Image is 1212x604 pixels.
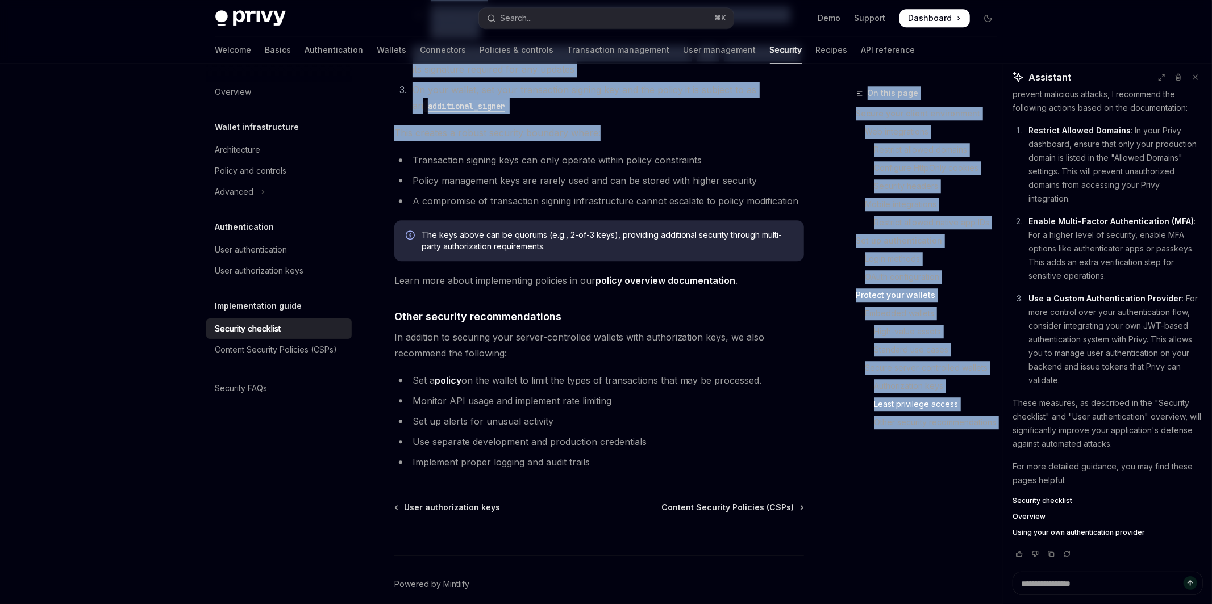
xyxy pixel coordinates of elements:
p: : For a higher level of security, enable MFA options like authenticator apps or passkeys. This ad... [1028,215,1203,283]
div: Policy and controls [215,164,287,178]
a: Login methods [856,250,1006,268]
li: Implement proper logging and audit trails [394,454,804,470]
a: Web integrations [856,123,1006,141]
a: Restrict allowed native app IDs [856,213,1006,232]
h5: Implementation guide [215,299,302,313]
a: policy overview documentation [595,275,736,287]
img: dark logo [215,10,286,26]
a: Welcome [215,36,252,64]
p: These measures, as described in the "Security checklist" and "User authentication" overview, will... [1013,396,1203,451]
span: ⌘ K [715,14,727,23]
span: This creates a robust security boundary where: [394,125,804,141]
a: policy [435,375,461,387]
span: Dashboard [909,12,952,24]
a: Overview [1013,512,1203,521]
div: Content Security Policies (CSPs) [215,343,338,356]
a: High-value assets [856,322,1006,341]
strong: Restrict Allowed Domains [1028,125,1131,135]
span: Assistant [1028,70,1071,84]
a: Configure HttpOnly cookies [856,159,1006,177]
span: On this page [868,86,919,100]
a: Content Security Policies (CSPs) [662,502,803,513]
a: Connectors [420,36,467,64]
a: Powered by Mintlify [394,578,469,590]
a: User authorization keys [206,261,352,281]
a: Security [770,36,802,64]
li: Use separate development and production credentials [394,434,804,450]
button: Open search [479,8,734,28]
li: Monitor API usage and implement rate limiting [394,393,804,409]
a: Basics [265,36,291,64]
a: Transaction management [568,36,670,64]
li: Transaction signing keys can only operate within policy constraints [394,152,804,168]
span: Learn more about implementing policies in our . [394,272,804,288]
span: User authorization keys [404,502,500,513]
button: Vote that response was not good [1028,548,1042,560]
a: Standard use cases [856,341,1006,359]
a: Content Security Policies (CSPs) [206,339,352,360]
li: Set a on the wallet to limit the types of transactions that may be processed. [394,372,804,388]
a: Security FAQs [206,378,352,399]
span: Using your own authentication provider [1013,528,1145,537]
a: Wallets [377,36,407,64]
a: Support [855,12,886,24]
a: Demo [818,12,841,24]
textarea: Ask a question... [1013,572,1203,595]
div: Security checklist [215,322,281,335]
button: Toggle dark mode [979,9,997,27]
div: User authorization keys [215,264,304,278]
a: Using your own authentication provider [1013,528,1203,537]
div: Architecture [215,143,261,157]
strong: Use a Custom Authentication Provider [1028,293,1182,303]
span: The keys above can be quorums (e.g., 2-of-3 keys), providing additional security through multi-pa... [422,229,793,252]
li: Policy management keys are rarely used and can be stored with higher security [394,173,804,188]
span: Content Security Policies (CSPs) [662,502,794,513]
a: Security checklist [206,318,352,339]
li: A compromise of transaction signing infrastructure cannot escalate to policy modification [394,193,804,209]
div: Security FAQs [215,381,268,395]
a: API reference [861,36,915,64]
span: Other security recommendations [394,309,561,324]
button: Copy chat response [1044,548,1058,560]
a: User authentication [206,240,352,260]
span: Security checklist [1013,496,1072,505]
div: User authentication [215,243,288,257]
span: Overview [1013,512,1046,521]
a: Policy and controls [206,161,352,181]
a: Embedded wallets [856,304,1006,322]
a: Protect your wallets [856,286,1006,304]
a: Dashboard [899,9,970,27]
p: For more detailed guidance, you may find these pages helpful: [1013,460,1203,487]
a: Security checklist [1013,496,1203,505]
a: Least privilege access [856,395,1006,413]
a: Set up authentication [856,232,1006,250]
a: User management [684,36,756,64]
a: Security headers [856,177,1006,195]
a: Policies & controls [480,36,554,64]
a: User authorization keys [395,502,500,513]
h5: Wallet infrastructure [215,120,299,134]
a: Secure server-controlled wallets [856,359,1006,377]
button: Toggle Advanced section [206,182,352,202]
button: Send message [1184,576,1197,590]
span: On your wallet, set your transaction signing key and the policy it is subject to as an [413,84,757,111]
a: Secure your client environment [856,104,1006,123]
a: Authorization keys [856,377,1006,395]
strong: Enable Multi-Factor Authentication (MFA) [1028,216,1194,226]
li: Set up alerts for unusual activity [394,413,804,429]
a: Authentication [305,36,364,64]
a: additional_signer [423,100,510,111]
a: Other security recommendations [856,413,1006,431]
span: In addition to securing your server-controlled wallets with authorization keys, we also recommend... [394,329,804,361]
p: : For more control over your authentication flow, consider integrating your own JWT-based authent... [1028,292,1203,387]
a: Recipes [816,36,848,64]
svg: Info [406,230,417,242]
div: Search... [501,11,532,25]
button: Vote that response was good [1013,548,1026,560]
a: Mobile integrations [856,195,1006,213]
div: Advanced [215,185,254,199]
a: OAuth configuration [856,268,1006,286]
button: Reload last chat [1060,548,1074,560]
a: Overview [206,82,352,102]
a: Architecture [206,140,352,160]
